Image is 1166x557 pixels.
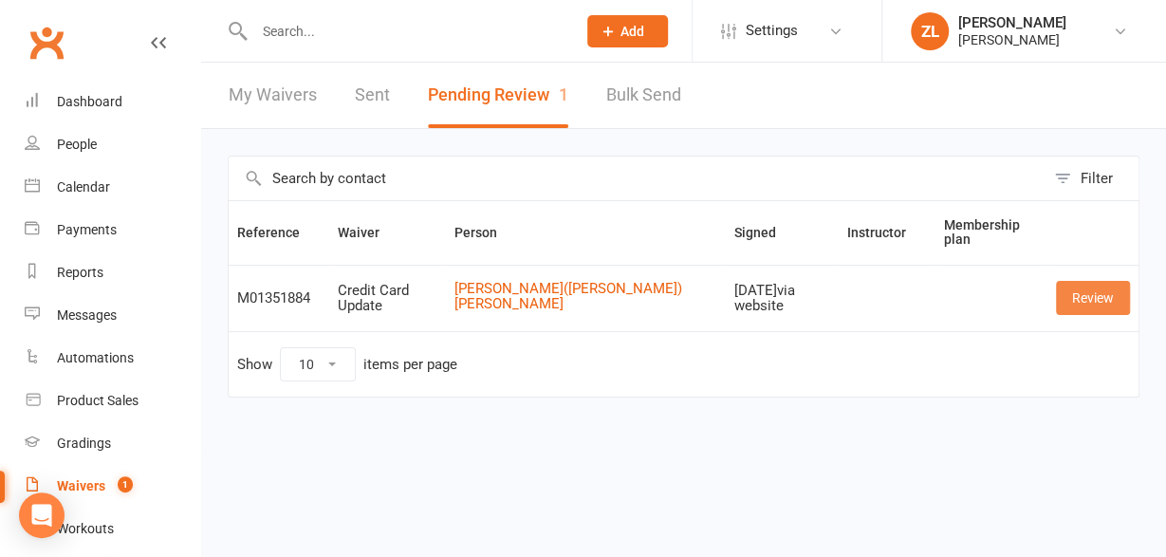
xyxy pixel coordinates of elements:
a: Gradings [25,422,200,465]
div: Payments [57,222,117,237]
button: Add [587,15,668,47]
span: Person [454,225,518,240]
button: Instructor [847,221,927,244]
div: items per page [363,357,457,373]
th: Membership plan [935,201,1047,265]
div: [PERSON_NAME] [958,31,1066,48]
span: 1 [559,84,568,104]
a: Automations [25,337,200,380]
button: Waiver [338,221,400,244]
span: Settings [746,9,798,52]
input: Search... [249,18,563,45]
div: Product Sales [57,393,139,408]
a: Review [1056,281,1130,315]
a: Bulk Send [606,63,681,128]
div: [PERSON_NAME] [958,14,1066,31]
button: Filter [1045,157,1138,200]
div: Workouts [57,521,114,536]
a: Reports [25,251,200,294]
div: Filter [1081,167,1113,190]
span: Signed [734,225,797,240]
a: Product Sales [25,380,200,422]
button: Person [454,221,518,244]
a: People [25,123,200,166]
a: Workouts [25,508,200,550]
a: Calendar [25,166,200,209]
a: Dashboard [25,81,200,123]
span: Add [620,24,644,39]
span: 1 [118,476,133,492]
a: Payments [25,209,200,251]
a: Sent [355,63,390,128]
span: Waiver [338,225,400,240]
div: Messages [57,307,117,323]
div: Gradings [57,436,111,451]
button: Signed [734,221,797,244]
input: Search by contact [229,157,1045,200]
button: Pending Review1 [428,63,568,128]
div: Credit Card Update [338,283,437,314]
div: Dashboard [57,94,122,109]
span: Reference [237,225,321,240]
a: Clubworx [23,19,70,66]
a: Waivers 1 [25,465,200,508]
div: Open Intercom Messenger [19,492,65,538]
div: Show [237,347,457,381]
div: Reports [57,265,103,280]
div: ZL [911,12,949,50]
span: Instructor [847,225,927,240]
div: M01351884 [237,290,321,306]
div: People [57,137,97,152]
div: Automations [57,350,134,365]
div: Waivers [57,478,105,493]
button: Reference [237,221,321,244]
a: [PERSON_NAME]([PERSON_NAME]) [PERSON_NAME] [454,281,717,312]
a: My Waivers [229,63,317,128]
div: Calendar [57,179,110,195]
a: Messages [25,294,200,337]
div: [DATE] via website [734,283,830,314]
